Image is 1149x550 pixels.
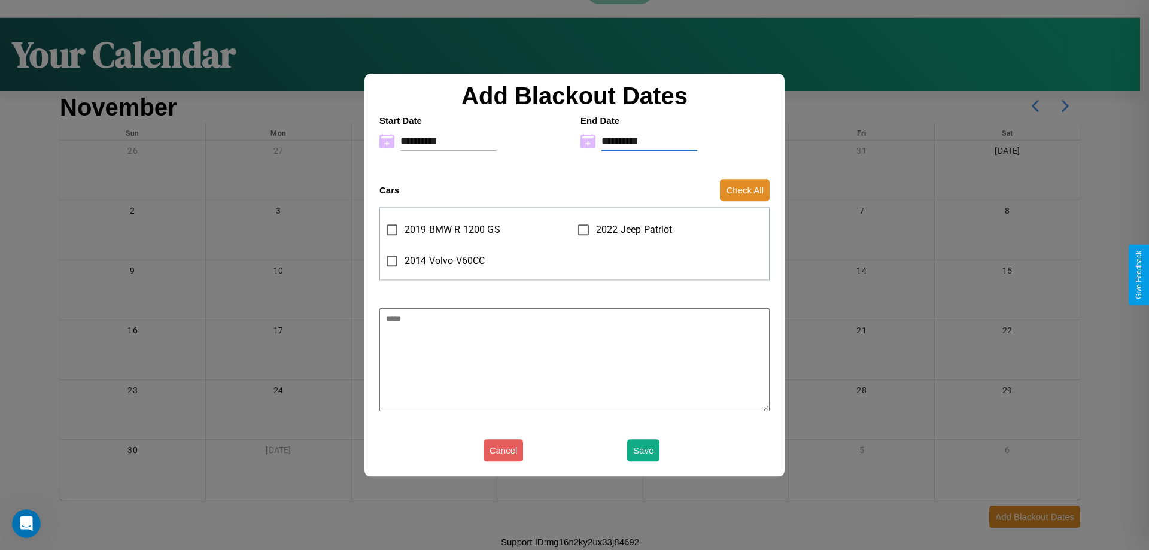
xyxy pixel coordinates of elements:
[1135,251,1143,299] div: Give Feedback
[373,83,776,110] h2: Add Blackout Dates
[405,223,500,237] span: 2019 BMW R 1200 GS
[596,223,673,237] span: 2022 Jeep Patriot
[720,179,770,201] button: Check All
[379,185,399,195] h4: Cars
[627,439,659,461] button: Save
[580,116,770,126] h4: End Date
[379,116,569,126] h4: Start Date
[12,509,41,538] iframe: Intercom live chat
[484,439,524,461] button: Cancel
[405,254,485,268] span: 2014 Volvo V60CC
